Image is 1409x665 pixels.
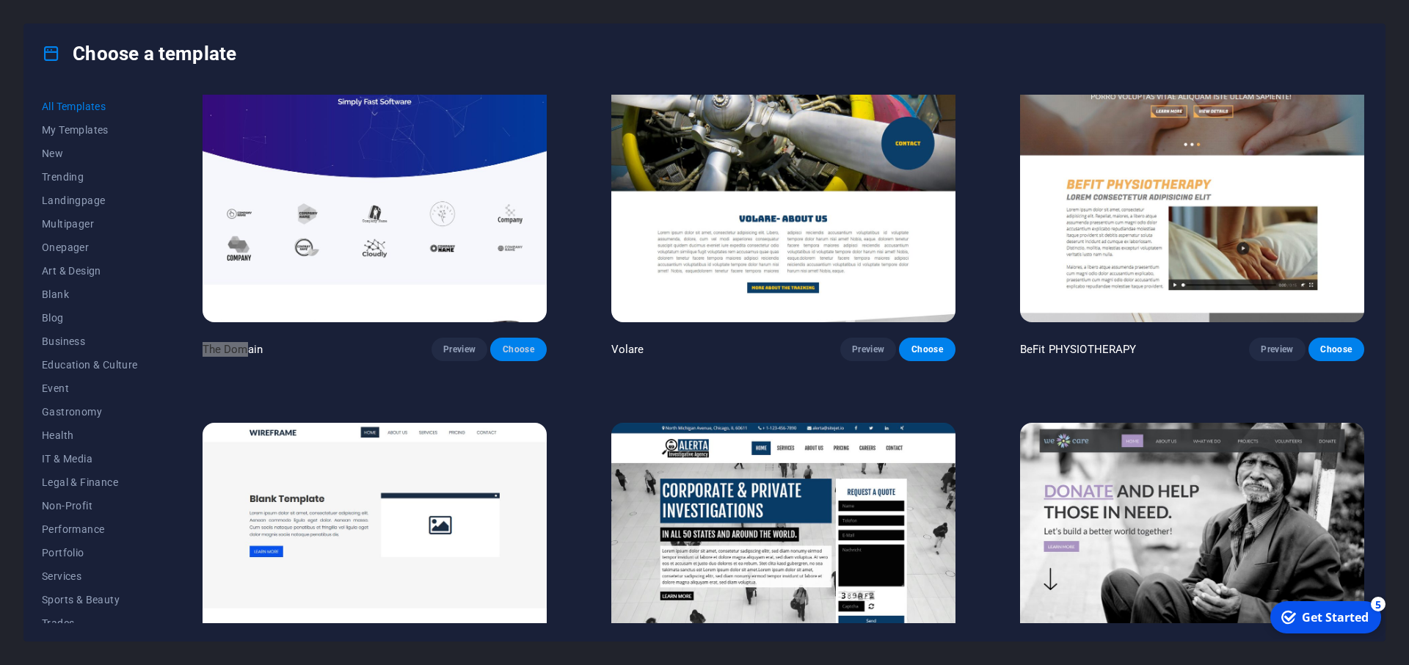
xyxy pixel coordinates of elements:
[42,541,138,564] button: Portfolio
[42,259,138,283] button: Art & Design
[502,344,534,355] span: Choose
[42,212,138,236] button: Multipager
[432,338,487,361] button: Preview
[42,171,138,183] span: Trending
[42,476,138,488] span: Legal & Finance
[42,453,138,465] span: IT & Media
[42,236,138,259] button: Onepager
[109,1,123,16] div: 5
[42,288,138,300] span: Blank
[911,344,943,355] span: Choose
[42,124,138,136] span: My Templates
[42,118,138,142] button: My Templates
[42,353,138,377] button: Education & Culture
[42,406,138,418] span: Gastronomy
[1020,5,1364,322] img: BeFit PHYSIOTHERAPY
[42,547,138,559] span: Portfolio
[42,283,138,306] button: Blank
[899,338,955,361] button: Choose
[490,338,546,361] button: Choose
[42,359,138,371] span: Education & Culture
[42,611,138,635] button: Trades
[42,377,138,400] button: Event
[42,517,138,541] button: Performance
[852,344,884,355] span: Preview
[42,523,138,535] span: Performance
[42,241,138,253] span: Onepager
[42,330,138,353] button: Business
[203,5,547,322] img: The Domain
[42,447,138,470] button: IT & Media
[42,588,138,611] button: Sports & Beauty
[1261,344,1293,355] span: Preview
[42,494,138,517] button: Non-Profit
[1308,338,1364,361] button: Choose
[42,382,138,394] span: Event
[42,594,138,606] span: Sports & Beauty
[840,338,896,361] button: Preview
[42,42,236,65] h4: Choose a template
[42,564,138,588] button: Services
[1320,344,1352,355] span: Choose
[42,95,138,118] button: All Templates
[42,335,138,347] span: Business
[42,312,138,324] span: Blog
[42,218,138,230] span: Multipager
[1249,338,1305,361] button: Preview
[42,470,138,494] button: Legal & Finance
[42,617,138,629] span: Trades
[443,344,476,355] span: Preview
[40,14,106,30] div: Get Started
[1020,342,1137,357] p: BeFit PHYSIOTHERAPY
[611,5,955,322] img: Volare
[42,429,138,441] span: Health
[203,342,263,357] p: The Domain
[42,400,138,424] button: Gastronomy
[611,342,644,357] p: Volare
[42,570,138,582] span: Services
[42,265,138,277] span: Art & Design
[42,165,138,189] button: Trending
[8,6,119,38] div: Get Started 5 items remaining, 0% complete
[42,101,138,112] span: All Templates
[42,500,138,512] span: Non-Profit
[42,195,138,206] span: Landingpage
[42,148,138,159] span: New
[42,142,138,165] button: New
[42,424,138,447] button: Health
[42,189,138,212] button: Landingpage
[42,306,138,330] button: Blog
